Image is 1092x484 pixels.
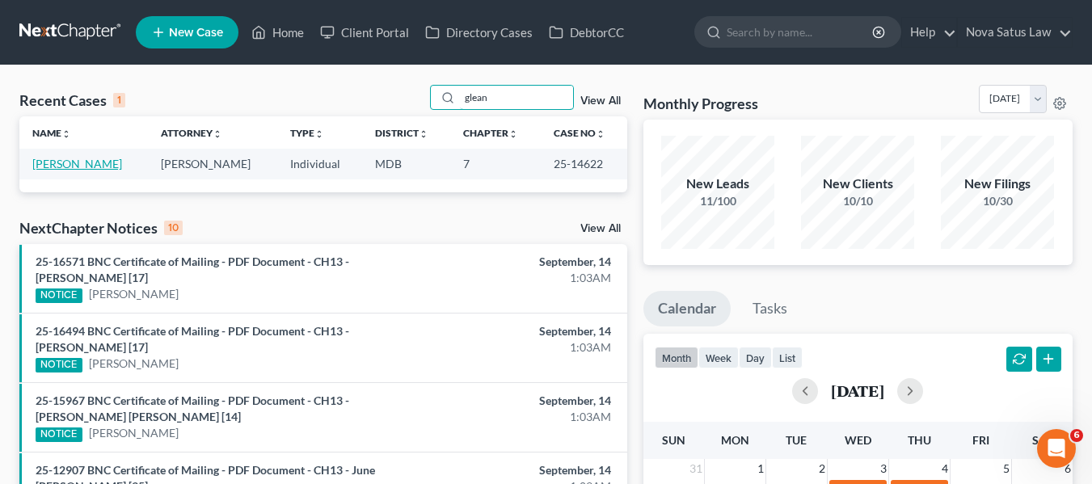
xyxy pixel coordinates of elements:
div: September, 14 [430,393,611,409]
span: 31 [688,459,704,478]
span: 3 [879,459,888,478]
span: Fri [972,433,989,447]
div: NOTICE [36,358,82,372]
a: [PERSON_NAME] [89,425,179,441]
a: DebtorCC [541,18,632,47]
i: unfold_more [419,129,428,139]
div: New Clients [801,175,914,193]
span: 4 [940,459,950,478]
a: Chapterunfold_more [463,127,518,139]
input: Search by name... [727,17,875,47]
div: NextChapter Notices [19,218,183,238]
td: 25-14622 [541,149,627,179]
td: MDB [362,149,450,179]
a: Attorneyunfold_more [161,127,222,139]
div: 1 [113,93,125,107]
span: New Case [169,27,223,39]
td: 7 [450,149,541,179]
a: View All [580,223,621,234]
a: Client Portal [312,18,417,47]
span: 5 [1001,459,1011,478]
span: 2 [817,459,827,478]
button: week [698,347,739,368]
div: New Leads [661,175,774,193]
div: 1:03AM [430,339,611,356]
div: NOTICE [36,288,82,303]
button: month [655,347,698,368]
div: 1:03AM [430,270,611,286]
div: September, 14 [430,254,611,270]
span: 6 [1063,459,1073,478]
span: Wed [845,433,871,447]
span: Thu [908,433,931,447]
input: Search by name... [460,86,573,109]
div: 1:03AM [430,409,611,425]
i: unfold_more [213,129,222,139]
div: September, 14 [430,323,611,339]
span: Sun [662,433,685,447]
a: Typeunfold_more [290,127,324,139]
i: unfold_more [314,129,324,139]
a: Nova Satus Law [958,18,1072,47]
a: Calendar [643,291,731,326]
div: 10 [164,221,183,235]
a: [PERSON_NAME] [32,157,122,170]
a: [PERSON_NAME] [89,356,179,372]
a: Case Nounfold_more [554,127,605,139]
a: Nameunfold_more [32,127,71,139]
a: 25-16494 BNC Certificate of Mailing - PDF Document - CH13 - [PERSON_NAME] [17] [36,324,349,354]
span: 6 [1070,429,1083,442]
td: [PERSON_NAME] [148,149,276,179]
div: NOTICE [36,427,82,442]
a: Home [243,18,312,47]
a: 25-15967 BNC Certificate of Mailing - PDF Document - CH13 - [PERSON_NAME] [PERSON_NAME] [14] [36,394,349,423]
button: list [772,347,803,368]
i: unfold_more [508,129,518,139]
div: September, 14 [430,462,611,478]
i: unfold_more [596,129,605,139]
td: Individual [277,149,362,179]
div: Recent Cases [19,90,125,110]
h2: [DATE] [831,382,884,399]
i: unfold_more [61,129,71,139]
a: Help [902,18,956,47]
span: 1 [756,459,765,478]
a: 25-16571 BNC Certificate of Mailing - PDF Document - CH13 - [PERSON_NAME] [17] [36,255,349,284]
div: 11/100 [661,193,774,209]
span: Tue [786,433,807,447]
h3: Monthly Progress [643,94,758,113]
span: Sat [1032,433,1052,447]
div: New Filings [941,175,1054,193]
div: 10/10 [801,193,914,209]
a: Tasks [738,291,802,326]
a: [PERSON_NAME] [89,286,179,302]
span: Mon [721,433,749,447]
a: Directory Cases [417,18,541,47]
div: 10/30 [941,193,1054,209]
button: day [739,347,772,368]
a: View All [580,95,621,107]
iframe: Intercom live chat [1037,429,1076,468]
a: Districtunfold_more [375,127,428,139]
